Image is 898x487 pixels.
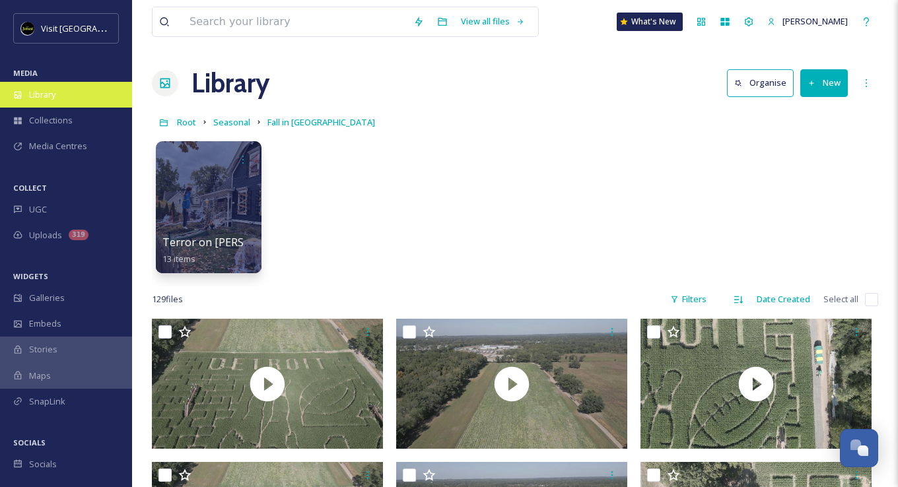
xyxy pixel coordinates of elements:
span: Stories [29,343,57,356]
span: Embeds [29,317,61,330]
span: Library [29,88,55,101]
span: Media Centres [29,140,87,152]
span: Root [177,116,196,128]
span: Socials [29,458,57,471]
span: 13 items [162,253,195,265]
a: Library [191,63,269,103]
a: Fall in [GEOGRAPHIC_DATA] [267,114,375,130]
a: View all files [454,9,532,34]
a: What's New [617,13,683,31]
span: Fall in [GEOGRAPHIC_DATA] [267,116,375,128]
a: Terror on [PERSON_NAME][GEOGRAPHIC_DATA]13 items [162,236,405,265]
span: Maps [29,370,51,382]
input: Search your library [183,7,407,36]
button: New [800,69,848,96]
span: SnapLink [29,395,65,408]
span: Terror on [PERSON_NAME][GEOGRAPHIC_DATA] [162,235,405,249]
a: Root [177,114,196,130]
a: Seasonal [213,114,250,130]
span: MEDIA [13,68,38,78]
span: [PERSON_NAME] [782,15,848,27]
img: VISIT%20DETROIT%20LOGO%20-%20BLACK%20BACKGROUND.png [21,22,34,35]
span: COLLECT [13,183,47,193]
span: Seasonal [213,116,250,128]
span: 129 file s [152,293,183,306]
button: Open Chat [840,429,878,467]
div: Filters [664,286,713,312]
img: thumbnail [152,319,383,449]
span: SOCIALS [13,438,46,447]
span: UGC [29,203,47,216]
span: Collections [29,114,73,127]
span: WIDGETS [13,271,48,281]
img: thumbnail [640,319,872,449]
img: thumbnail [396,319,627,449]
button: Organise [727,69,794,96]
span: Uploads [29,229,62,242]
span: Galleries [29,292,65,304]
span: Select all [823,293,858,306]
div: 319 [69,230,88,240]
a: [PERSON_NAME] [761,9,854,34]
div: Date Created [750,286,817,312]
span: Visit [GEOGRAPHIC_DATA] [41,22,143,34]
